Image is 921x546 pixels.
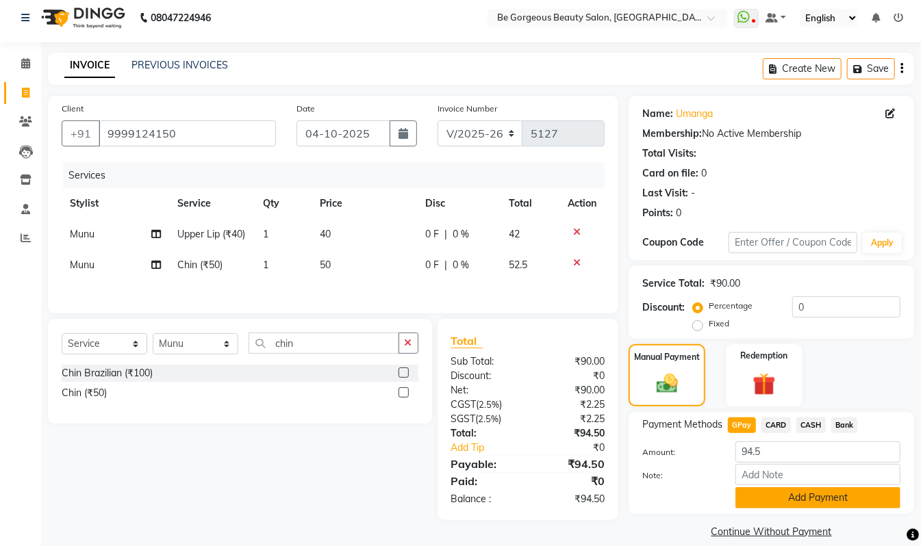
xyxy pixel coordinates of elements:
[63,163,615,188] div: Services
[509,228,520,240] span: 42
[642,276,705,291] div: Service Total:
[709,300,753,312] label: Percentage
[70,228,94,240] span: Munu
[735,441,900,463] input: Amount
[441,354,528,369] div: Sub Total:
[177,259,223,271] span: Chin (₹50)
[710,276,740,291] div: ₹90.00
[632,469,725,482] label: Note:
[528,426,615,441] div: ₹94.50
[642,186,688,200] div: Last Visit:
[62,386,107,400] div: Chin (₹50)
[320,228,331,240] span: 40
[479,413,499,424] span: 2.5%
[441,412,528,426] div: ( )
[441,473,528,489] div: Paid:
[441,441,543,455] a: Add Tip
[501,188,559,219] th: Total
[263,259,268,271] span: 1
[425,227,439,242] span: 0 F
[441,383,528,398] div: Net:
[528,456,615,472] div: ₹94.50
[509,259,527,271] span: 52.5
[62,366,153,380] div: Chin Brazilian (₹100)
[528,383,615,398] div: ₹90.00
[417,188,501,219] th: Disc
[642,417,722,432] span: Payment Methods
[249,333,399,354] input: Search or Scan
[263,228,268,240] span: 1
[169,188,255,219] th: Service
[542,441,615,455] div: ₹0
[642,300,685,315] div: Discount:
[528,473,615,489] div: ₹0
[642,146,696,161] div: Total Visits:
[631,525,911,539] a: Continue Without Payment
[642,235,729,250] div: Coupon Code
[632,446,725,458] label: Amount:
[320,259,331,271] span: 50
[255,188,312,219] th: Qty
[691,186,695,200] div: -
[642,166,698,181] div: Card on file:
[528,369,615,383] div: ₹0
[528,398,615,412] div: ₹2.25
[729,232,857,253] input: Enter Offer / Coupon Code
[312,188,417,219] th: Price
[62,103,84,115] label: Client
[728,417,756,433] span: GPay
[297,103,315,115] label: Date
[444,258,447,272] span: |
[740,350,787,362] label: Redemption
[453,258,469,272] span: 0 %
[451,334,483,348] span: Total
[451,398,477,411] span: CGST
[62,120,100,146] button: +91
[528,492,615,506] div: ₹94.50
[425,258,439,272] span: 0 F
[64,53,115,78] a: INVOICE
[796,417,826,433] span: CASH
[528,412,615,426] div: ₹2.25
[761,417,791,433] span: CARD
[444,227,447,242] span: |
[99,120,276,146] input: Search by Name/Mobile/Email/Code
[451,413,476,425] span: SGST
[676,206,681,220] div: 0
[131,59,228,71] a: PREVIOUS INVOICES
[70,259,94,271] span: Munu
[441,398,528,412] div: ( )
[441,369,528,383] div: Discount:
[453,227,469,242] span: 0 %
[642,107,673,121] div: Name:
[642,206,673,220] div: Points:
[735,464,900,485] input: Add Note
[676,107,713,121] a: Umanga
[701,166,707,181] div: 0
[441,456,528,472] div: Payable:
[735,487,900,508] button: Add Payment
[634,351,700,363] label: Manual Payment
[763,58,842,79] button: Create New
[847,58,895,79] button: Save
[441,492,528,506] div: Balance :
[746,370,783,398] img: _gift.svg
[62,188,169,219] th: Stylist
[177,228,245,240] span: Upper Lip (₹40)
[831,417,858,433] span: Bank
[438,103,497,115] label: Invoice Number
[709,317,729,330] label: Fixed
[559,188,605,219] th: Action
[642,127,702,141] div: Membership:
[650,372,685,396] img: _cash.svg
[863,233,902,253] button: Apply
[528,354,615,369] div: ₹90.00
[642,127,900,141] div: No Active Membership
[479,399,500,410] span: 2.5%
[441,426,528,441] div: Total:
